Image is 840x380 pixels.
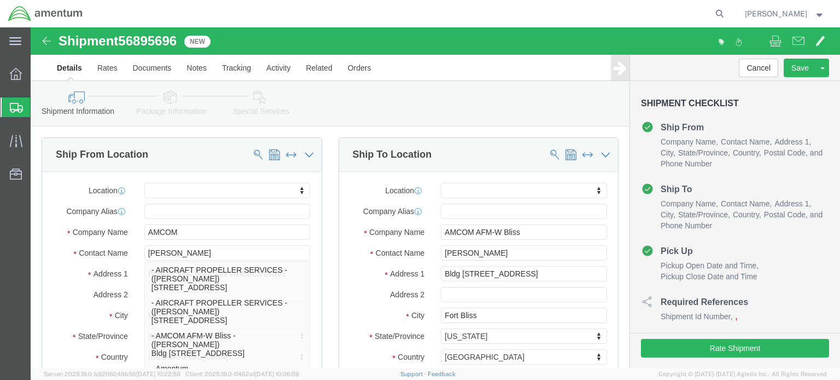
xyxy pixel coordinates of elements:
span: [DATE] 10:22:58 [136,371,180,377]
a: Support [400,371,428,377]
span: Alexis Rivera [745,8,807,20]
iframe: FS Legacy Container [31,27,840,369]
img: logo [8,5,83,22]
span: Copyright © [DATE]-[DATE] Agistix Inc., All Rights Reserved [658,370,827,379]
button: [PERSON_NAME] [744,7,825,20]
span: [DATE] 10:06:59 [255,371,299,377]
span: Server: 2025.19.0-b9208248b56 [44,371,180,377]
span: Client: 2025.19.0-1f462a1 [185,371,299,377]
a: Feedback [428,371,456,377]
